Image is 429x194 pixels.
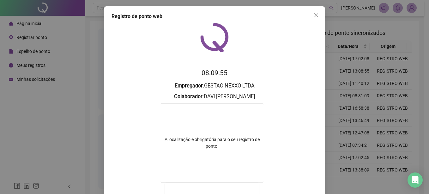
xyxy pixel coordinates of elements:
[112,93,317,101] h3: : DAVI [PERSON_NAME]
[408,172,423,188] div: Open Intercom Messenger
[202,69,227,77] time: 08:09:55
[112,13,317,20] div: Registro de ponto web
[200,23,229,52] img: QRPoint
[174,94,202,100] strong: Colaborador
[314,13,319,18] span: close
[160,136,264,150] div: A localização é obrigatória para o seu registro de ponto!
[112,82,317,90] h3: : GESTAO NEXXO LTDA
[311,10,321,20] button: Close
[175,83,203,89] strong: Empregador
